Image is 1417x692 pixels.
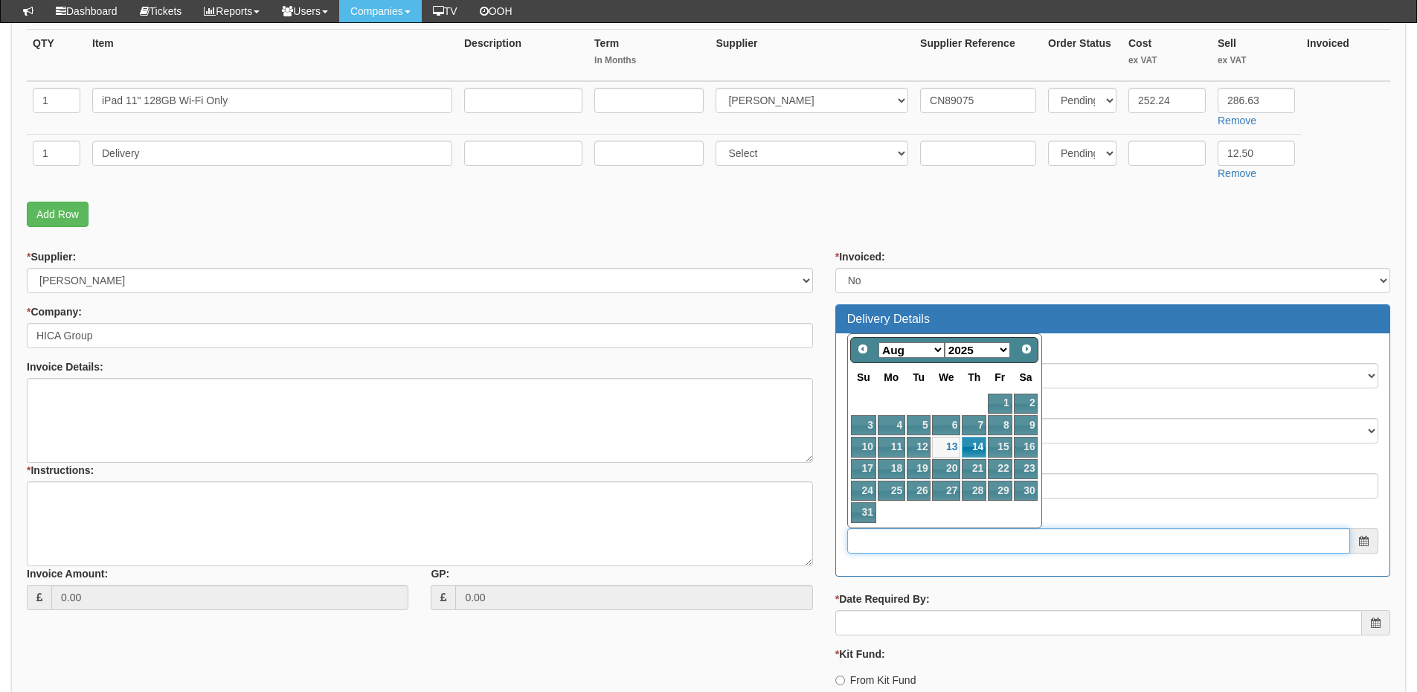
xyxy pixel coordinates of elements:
[458,29,588,81] th: Description
[852,339,873,360] a: Prev
[857,343,869,355] span: Prev
[851,459,876,479] a: 17
[588,29,710,81] th: Term
[878,481,905,501] a: 25
[988,481,1012,501] a: 29
[962,481,986,501] a: 28
[962,459,986,479] a: 21
[27,463,94,478] label: Instructions:
[1128,54,1206,67] small: ex VAT
[988,415,1012,435] a: 8
[995,371,1005,383] span: Friday
[27,566,108,581] label: Invoice Amount:
[878,459,905,479] a: 18
[851,437,876,457] a: 10
[988,394,1012,414] a: 1
[878,437,905,457] a: 11
[907,415,931,435] a: 5
[907,481,931,501] a: 26
[86,29,458,81] th: Item
[988,437,1012,457] a: 15
[1122,29,1212,81] th: Cost
[988,459,1012,479] a: 22
[1042,29,1122,81] th: Order Status
[27,202,89,227] a: Add Row
[932,437,960,457] a: 13
[878,415,905,435] a: 4
[835,676,845,685] input: From Kit Fund
[968,371,980,383] span: Thursday
[884,371,899,383] span: Monday
[1301,29,1390,81] th: Invoiced
[907,459,931,479] a: 19
[1014,481,1038,501] a: 30
[1016,339,1037,360] a: Next
[857,371,870,383] span: Sunday
[27,29,86,81] th: QTY
[1014,415,1038,435] a: 9
[1218,115,1256,126] a: Remove
[710,29,914,81] th: Supplier
[913,371,925,383] span: Tuesday
[847,313,1378,326] h3: Delivery Details
[27,249,76,264] label: Supplier:
[851,481,876,501] a: 24
[1014,459,1038,479] a: 23
[914,29,1042,81] th: Supplier Reference
[835,249,885,264] label: Invoiced:
[1212,29,1301,81] th: Sell
[1218,54,1295,67] small: ex VAT
[907,437,931,457] a: 12
[932,459,960,479] a: 20
[431,566,449,581] label: GP:
[835,647,885,661] label: Kit Fund:
[962,437,986,457] a: 14
[1020,371,1032,383] span: Saturday
[594,54,704,67] small: In Months
[1021,343,1032,355] span: Next
[932,481,960,501] a: 27
[851,415,876,435] a: 3
[1014,394,1038,414] a: 2
[932,415,960,435] a: 6
[27,304,82,319] label: Company:
[962,415,986,435] a: 7
[27,359,103,374] label: Invoice Details:
[835,673,916,688] label: From Kit Fund
[939,371,954,383] span: Wednesday
[1014,437,1038,457] a: 16
[1218,167,1256,179] a: Remove
[835,592,930,606] label: Date Required By:
[851,502,876,522] a: 31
